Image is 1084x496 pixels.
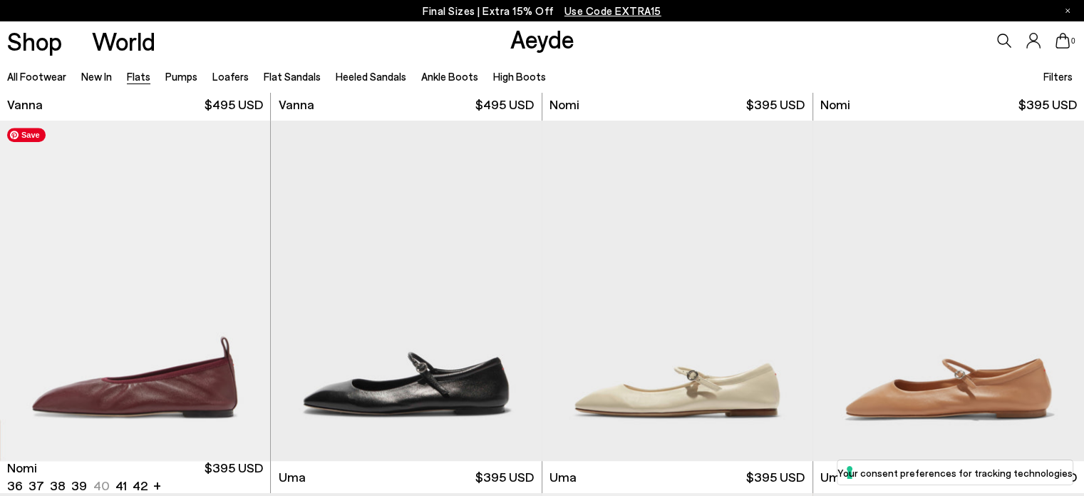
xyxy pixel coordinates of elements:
img: Uma Mary-Jane Flats [813,121,1084,461]
a: Uma $395 USD [271,461,541,493]
span: $395 USD [746,96,805,113]
a: New In [81,70,112,83]
a: All Footwear [7,70,66,83]
span: $395 USD [746,468,805,486]
span: 0 [1070,37,1077,45]
a: Heeled Sandals [336,70,406,83]
span: Vanna [7,96,43,113]
li: 41 [115,477,126,495]
a: Loafers [212,70,249,83]
span: $395 USD [475,468,534,486]
span: $495 USD [205,96,263,113]
img: Uma Mary-Jane Flats [542,121,812,461]
img: Uma Mary-Jane Flats [271,121,541,461]
span: Uma [279,468,306,486]
a: Uma $395 USD [813,461,1084,493]
span: Uma [820,468,847,486]
span: Vanna [279,96,314,113]
span: Nomi [7,459,37,477]
a: World [92,29,155,54]
a: 0 [1055,33,1070,49]
li: 42 [132,477,147,495]
label: Your consent preferences for tracking technologies [837,465,1073,480]
li: 38 [50,477,66,495]
li: 37 [29,477,44,495]
span: Nomi [820,96,850,113]
a: Nomi $395 USD [542,88,812,121]
p: Final Sizes | Extra 15% Off [423,2,661,20]
a: High Boots [493,70,546,83]
a: Pumps [165,70,197,83]
ul: variant [7,477,143,495]
span: Uma [549,468,577,486]
img: Nomi Ruched Flats [270,121,540,461]
li: + [153,475,160,495]
div: 2 / 6 [270,121,540,461]
span: Save [7,128,46,142]
span: $395 USD [1018,96,1077,113]
li: 39 [71,477,87,495]
span: Filters [1043,70,1073,83]
a: Aeyde [510,24,574,54]
span: Navigate to /collections/ss25-final-sizes [564,4,661,17]
li: 36 [7,477,23,495]
span: $395 USD [205,459,263,495]
a: Flats [127,70,150,83]
a: Nomi $395 USD [813,88,1084,121]
a: Uma $395 USD [542,461,812,493]
span: $495 USD [475,96,534,113]
a: Ankle Boots [421,70,478,83]
button: Your consent preferences for tracking technologies [837,460,1073,485]
a: Flat Sandals [264,70,321,83]
a: Shop [7,29,62,54]
span: Nomi [549,96,579,113]
a: Vanna $495 USD [271,88,541,121]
